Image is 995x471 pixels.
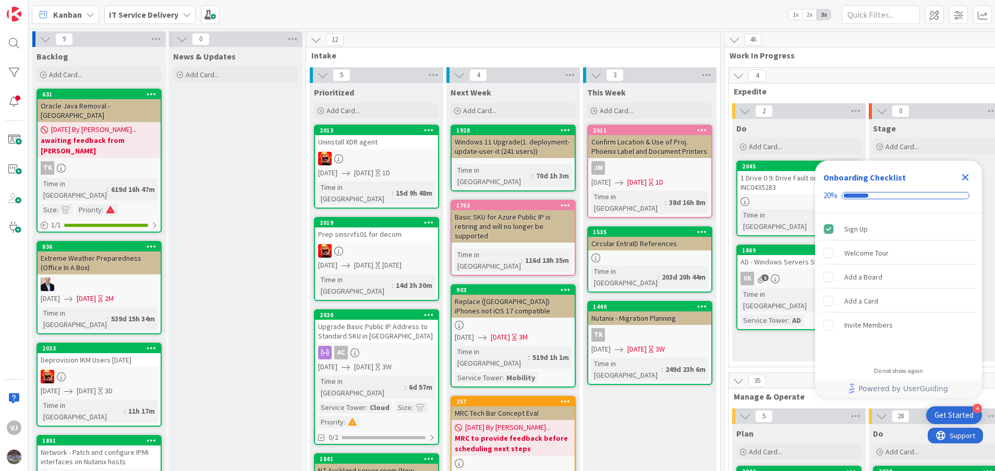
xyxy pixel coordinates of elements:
[41,400,124,422] div: Time in [GEOGRAPHIC_DATA]
[665,197,666,208] span: :
[926,406,982,424] div: Open Get Started checklist, remaining modules: 4
[315,135,438,149] div: Uninstall XDR agent
[102,204,103,215] span: :
[742,247,860,254] div: 1869
[819,289,978,312] div: Add a Card is incomplete.
[173,51,236,62] span: News & Updates
[382,167,390,178] div: 1D
[51,220,61,231] span: 1 / 1
[588,328,711,342] div: TK
[741,272,754,285] div: VK
[126,405,157,417] div: 11h 17m
[593,228,711,236] div: 1535
[455,164,532,187] div: Time in [GEOGRAPHIC_DATA]
[748,69,766,82] span: 4
[326,33,344,46] span: 12
[823,191,974,200] div: Checklist progress: 20%
[315,244,438,258] div: VN
[469,69,487,81] span: 4
[523,255,572,266] div: 116d 18h 35m
[105,385,113,396] div: 3D
[105,293,114,304] div: 2M
[502,372,504,383] span: :
[320,455,438,463] div: 1841
[382,260,402,271] div: [DATE]
[51,124,137,135] span: [DATE] By [PERSON_NAME]...
[737,272,860,285] div: VK
[741,209,828,232] div: Time in [GEOGRAPHIC_DATA]
[108,313,157,324] div: 539d 15h 34m
[38,219,161,232] div: 1/1
[452,135,575,158] div: Windows 11 Upgrade(1. deployment-update-user-it (241 users))
[736,428,754,439] span: Plan
[315,310,438,343] div: 2030Upgrade Basic Public IP Address to Standard SKU in [GEOGRAPHIC_DATA]
[588,161,711,175] div: JM
[318,260,337,271] span: [DATE]
[107,184,108,195] span: :
[656,177,663,188] div: 1D
[532,170,533,182] span: :
[315,310,438,320] div: 2030
[334,346,348,359] div: AC
[588,227,711,250] div: 1535Circular EntraID References
[452,126,575,158] div: 1928Windows 11 Upgrade(1. deployment-update-user-it (241 users))
[315,218,438,241] div: 2019Prep sinsrvfs01 for decom
[819,241,978,264] div: Welcome Tour is incomplete.
[456,202,575,209] div: 1763
[452,397,575,406] div: 257
[315,227,438,241] div: Prep sinsrvfs01 for decom
[815,379,982,398] div: Footer
[663,364,708,375] div: 249d 23h 6m
[741,288,823,311] div: Time in [GEOGRAPHIC_DATA]
[533,170,572,182] div: 70d 1h 3m
[411,402,413,413] span: :
[591,344,611,355] span: [DATE]
[333,69,350,81] span: 5
[591,265,658,288] div: Time in [GEOGRAPHIC_DATA]
[41,161,54,175] div: TK
[817,9,831,20] span: 3x
[591,328,605,342] div: TK
[591,191,665,214] div: Time in [GEOGRAPHIC_DATA]
[521,255,523,266] span: :
[455,372,502,383] div: Service Tower
[38,436,161,445] div: 1891
[873,123,896,134] span: Stage
[788,315,790,326] span: :
[737,246,860,255] div: 1869
[315,218,438,227] div: 2019
[314,309,439,445] a: 2030Upgrade Basic Public IP Address to Standard SKU in [GEOGRAPHIC_DATA]AC[DATE][DATE]3WTime in [...
[587,125,712,218] a: 2011Confirm Location & Use of Proj. Phoenix Label and Document PrintersJM[DATE][DATE]1DTime in [G...
[844,247,889,259] div: Welcome Tour
[530,352,572,363] div: 519d 1h 1m
[736,123,747,134] span: Do
[737,162,860,171] div: 2045
[37,89,162,233] a: 631Oracle Java Removal - [GEOGRAPHIC_DATA][DATE] By [PERSON_NAME]...awaiting feedback from [PERSO...
[354,167,373,178] span: [DATE]
[788,9,803,20] span: 1x
[452,406,575,420] div: MRC Tech Bar Concept Eval
[41,204,57,215] div: Size
[38,436,161,468] div: 1891Network - Patch and configure IPMI interfaces on Nutanix hosts
[627,344,647,355] span: [DATE]
[749,447,782,456] span: Add Card...
[658,271,659,283] span: :
[659,271,708,283] div: 203d 20h 44m
[456,127,575,134] div: 1928
[7,450,21,464] img: avatar
[661,364,663,375] span: :
[38,445,161,468] div: Network - Patch and configure IPMI interfaces on Nutanix hosts
[77,385,96,396] span: [DATE]
[973,404,982,413] div: 4
[737,246,860,269] div: 1869AD - Windows Servers SMB1 disable
[41,385,60,396] span: [DATE]
[7,420,21,435] div: VJ
[318,376,405,398] div: Time in [GEOGRAPHIC_DATA]
[344,416,345,428] span: :
[367,402,392,413] div: Cloud
[819,313,978,336] div: Invite Members is incomplete.
[892,410,909,422] span: 28
[77,293,96,304] span: [DATE]
[588,126,711,158] div: 2011Confirm Location & Use of Proj. Phoenix Label and Document Printers
[606,69,624,81] span: 3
